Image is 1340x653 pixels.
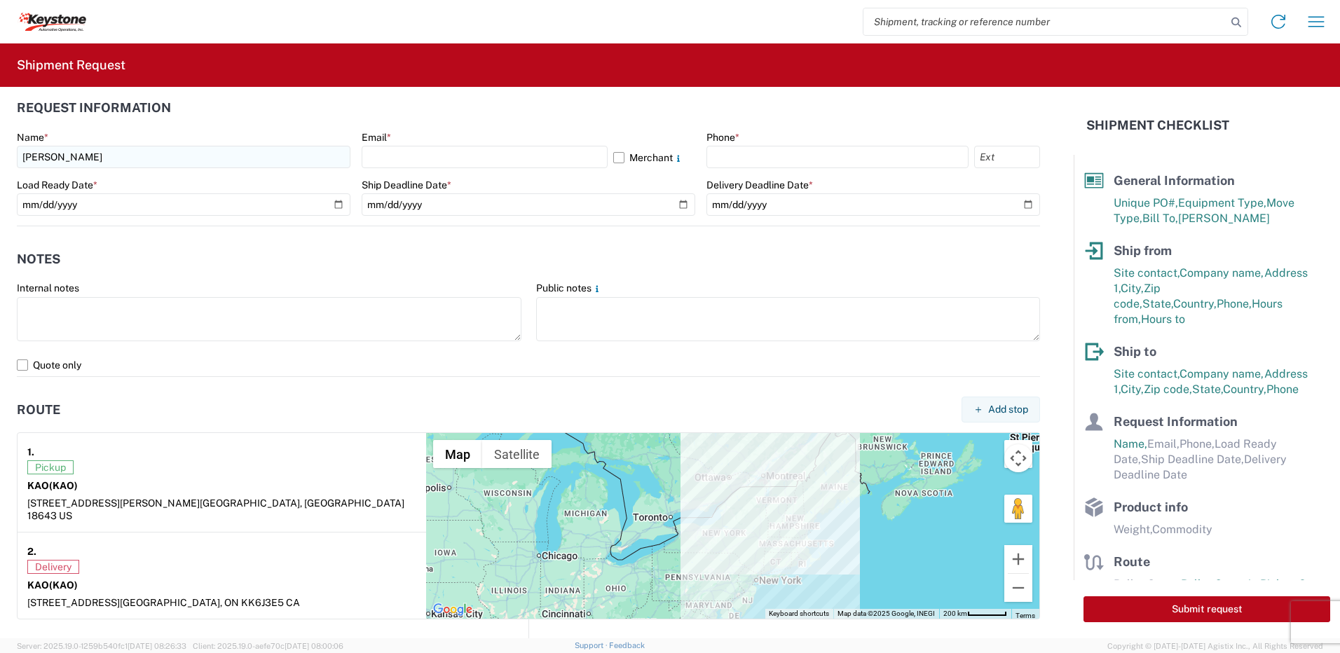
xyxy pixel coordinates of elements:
[1178,196,1266,209] span: Equipment Type,
[536,282,603,294] label: Public notes
[1266,383,1299,396] span: Phone
[1004,444,1032,472] button: Map camera controls
[974,146,1040,168] input: Ext
[430,600,476,619] a: Open this area in Google Maps (opens a new window)
[1180,437,1215,451] span: Phone,
[27,460,74,474] span: Pickup
[1107,640,1323,652] span: Copyright © [DATE]-[DATE] Agistix Inc., All Rights Reserved
[49,579,78,591] span: (KAO)
[362,179,451,191] label: Ship Deadline Date
[575,641,610,649] a: Support
[863,8,1226,35] input: Shipment, tracking or reference number
[193,642,343,650] span: Client: 2025.19.0-aefe70c
[962,397,1040,422] button: Add stop
[837,610,935,617] span: Map data ©2025 Google, INEGI
[1114,344,1156,359] span: Ship to
[433,440,482,468] button: Show street map
[1180,367,1264,380] span: Company name,
[1004,574,1032,602] button: Zoom out
[769,609,829,619] button: Keyboard shortcuts
[1223,383,1266,396] span: Country,
[1217,297,1252,310] span: Phone,
[1141,453,1244,466] span: Ship Deadline Date,
[1114,367,1180,380] span: Site contact,
[1004,545,1032,573] button: Zoom in
[27,497,200,509] span: [STREET_ADDRESS][PERSON_NAME]
[430,600,476,619] img: Google
[1114,437,1147,451] span: Name,
[1141,312,1185,326] span: Hours to
[285,642,343,650] span: [DATE] 08:00:06
[1180,266,1264,280] span: Company name,
[17,403,60,417] h2: Route
[1114,173,1235,188] span: General Information
[27,443,34,460] strong: 1.
[17,282,79,294] label: Internal notes
[1173,297,1217,310] span: Country,
[27,480,78,491] strong: KAO
[939,609,1011,619] button: Map Scale: 200 km per 53 pixels
[1083,596,1330,622] button: Submit request
[27,497,404,521] span: [GEOGRAPHIC_DATA], [GEOGRAPHIC_DATA] 18643 US
[1147,437,1180,451] span: Email,
[1152,523,1212,536] span: Commodity
[1086,117,1229,134] h2: Shipment Checklist
[128,642,186,650] span: [DATE] 08:26:33
[27,579,78,591] strong: KAO
[27,542,36,560] strong: 2.
[1178,212,1270,225] span: [PERSON_NAME]
[1192,383,1223,396] span: State,
[362,131,391,144] label: Email
[17,642,186,650] span: Server: 2025.19.0-1259b540fc1
[1114,196,1178,209] span: Unique PO#,
[17,179,97,191] label: Load Ready Date
[1142,297,1173,310] span: State,
[1114,500,1188,514] span: Product info
[49,480,78,491] span: (KAO)
[1121,282,1144,295] span: City,
[17,57,125,74] h2: Shipment Request
[1121,383,1144,396] span: City,
[17,252,60,266] h2: Notes
[120,597,300,608] span: [GEOGRAPHIC_DATA], ON KK6J3E5 CA
[1114,577,1181,591] span: Pallet Count,
[1142,212,1178,225] span: Bill To,
[706,179,813,191] label: Delivery Deadline Date
[17,131,48,144] label: Name
[613,146,695,168] label: Merchant
[27,597,120,608] span: [STREET_ADDRESS]
[1114,266,1180,280] span: Site contact,
[1004,495,1032,523] button: Drag Pegman onto the map to open Street View
[1114,414,1238,429] span: Request Information
[943,610,967,617] span: 200 km
[1114,243,1172,258] span: Ship from
[17,101,171,115] h2: Request Information
[609,641,645,649] a: Feedback
[988,403,1028,416] span: Add stop
[1016,612,1035,619] a: Terms
[482,440,552,468] button: Show satellite imagery
[1004,440,1032,468] button: Toggle fullscreen view
[1114,523,1152,536] span: Weight,
[17,354,1040,376] label: Quote only
[706,131,739,144] label: Phone
[1114,554,1150,569] span: Route
[27,560,79,574] span: Delivery
[1114,577,1329,606] span: Pallet Count in Pickup Stops equals Pallet Count in delivery stops
[1144,383,1192,396] span: Zip code,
